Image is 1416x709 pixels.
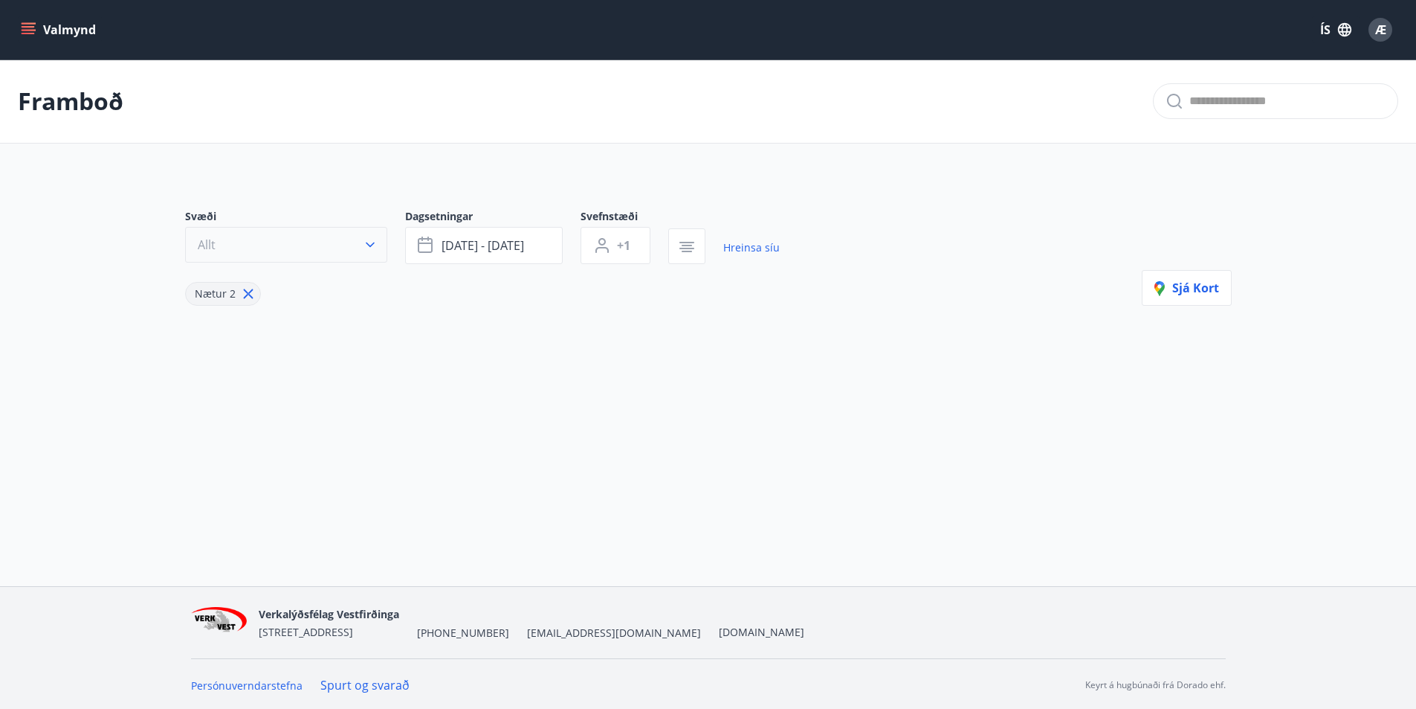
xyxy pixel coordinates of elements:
[405,209,581,227] span: Dagsetningar
[723,231,780,264] a: Hreinsa síu
[185,227,387,263] button: Allt
[1142,270,1232,306] button: Sjá kort
[1154,280,1219,296] span: Sjá kort
[191,607,248,639] img: jihgzMk4dcgjRAW2aMgpbAqQEG7LZi0j9dOLAUvz.png
[185,282,261,306] div: Nætur 2
[191,678,303,693] a: Persónuverndarstefna
[259,607,399,621] span: Verkalýðsfélag Vestfirðinga
[18,85,123,118] p: Framboð
[195,286,236,301] span: Nætur 2
[719,625,804,639] a: [DOMAIN_NAME]
[259,625,353,639] span: [STREET_ADDRESS]
[198,237,216,253] span: Allt
[1362,12,1398,48] button: Æ
[185,209,405,227] span: Svæði
[405,227,563,264] button: [DATE] - [DATE]
[581,227,650,264] button: +1
[1375,22,1386,38] span: Æ
[617,237,630,254] span: +1
[417,626,509,641] span: [PHONE_NUMBER]
[1312,16,1360,43] button: ÍS
[18,16,102,43] button: menu
[527,626,701,641] span: [EMAIL_ADDRESS][DOMAIN_NAME]
[442,237,524,254] span: [DATE] - [DATE]
[581,209,668,227] span: Svefnstæði
[320,677,410,693] a: Spurt og svarað
[1085,678,1226,692] p: Keyrt á hugbúnaði frá Dorado ehf.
